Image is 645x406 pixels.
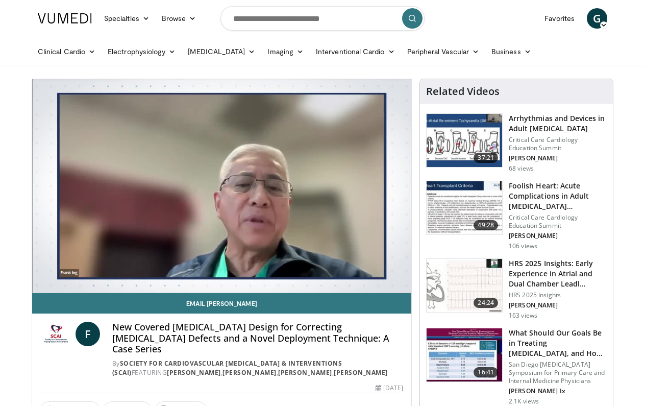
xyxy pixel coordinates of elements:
a: 37:21 Arrhythmias and Devices in Adult [MEDICAL_DATA] Critical Care Cardiology Education Summit [... [426,113,607,173]
p: [PERSON_NAME] [509,301,607,309]
a: Business [485,41,537,62]
h4: New Covered [MEDICAL_DATA] Design for Correcting [MEDICAL_DATA] Defects and a Novel Deployment Te... [112,322,403,355]
a: [PERSON_NAME] [167,368,221,377]
p: Critical Care Cardiology Education Summit [509,213,607,230]
div: By FEATURING , , , [112,359,403,377]
a: [MEDICAL_DATA] [182,41,261,62]
a: Interventional Cardio [310,41,401,62]
span: 37:21 [474,153,498,163]
a: Email [PERSON_NAME] [32,293,411,314]
div: [DATE] [376,384,403,393]
p: [PERSON_NAME] [509,154,607,162]
h3: HRS 2025 Insights: Early Experience in Atrial and Dual Chamber Leadl… [509,258,607,289]
a: Specialties [98,8,156,29]
h3: What Should Our Goals Be in Treating [MEDICAL_DATA], and How Can We Be… [509,328,607,359]
p: San Diego [MEDICAL_DATA] Symposium for Primary Care and Internal Medicine Physicians [509,361,607,385]
p: [PERSON_NAME] Ix [509,387,607,395]
input: Search topics, interventions [220,6,425,31]
a: Browse [156,8,203,29]
p: 2.1K views [509,397,539,405]
span: 16:41 [474,367,498,377]
a: [PERSON_NAME] [222,368,277,377]
video-js: Video Player [32,79,411,293]
h3: Arrhythmias and Devices in Adult [MEDICAL_DATA] [509,113,607,134]
p: 68 views [509,164,534,173]
span: 49:28 [474,220,498,230]
a: Clinical Cardio [32,41,102,62]
img: d7f4def1-5cd2-45f5-b351-387e754c70a6.150x105_q85_crop-smart_upscale.jpg [427,114,502,167]
img: 0b7ff932-fec3-4b03-9ea9-d89d5db99a8d.150x105_q85_crop-smart_upscale.jpg [427,259,502,312]
h3: Foolish Heart: Acute Complications in Adult [MEDICAL_DATA]… [509,181,607,211]
a: 49:28 Foolish Heart: Acute Complications in Adult [MEDICAL_DATA]… Critical Care Cardiology Educat... [426,181,607,250]
a: 16:41 What Should Our Goals Be in Treating [MEDICAL_DATA], and How Can We Be… San Diego [MEDICAL_... [426,328,607,405]
p: 163 views [509,312,537,320]
a: Imaging [261,41,310,62]
a: Electrophysiology [102,41,182,62]
p: HRS 2025 Insights [509,291,607,299]
a: F [76,322,100,346]
h4: Related Videos [426,85,500,98]
img: Society for Cardiovascular Angiography & Interventions (SCAI) [40,322,71,346]
a: Society for Cardiovascular [MEDICAL_DATA] & Interventions (SCAI) [112,359,342,377]
a: [PERSON_NAME] [334,368,388,377]
a: Peripheral Vascular [401,41,485,62]
a: G [587,8,607,29]
span: 24:24 [474,298,498,308]
a: 24:24 HRS 2025 Insights: Early Experience in Atrial and Dual Chamber Leadl… HRS 2025 Insights [PE... [426,258,607,320]
a: [PERSON_NAME] [278,368,332,377]
a: Favorites [538,8,581,29]
p: [PERSON_NAME] [509,232,607,240]
img: b1e41d9e-6134-4a0b-bfe2-1f7f5a690607.150x105_q85_crop-smart_upscale.jpg [427,328,502,381]
p: Critical Care Cardiology Education Summit [509,136,607,152]
p: 106 views [509,242,537,250]
img: ba77acc2-1896-4826-b178-8180ec131f06.150x105_q85_crop-smart_upscale.jpg [427,181,502,234]
img: VuMedi Logo [38,13,92,23]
